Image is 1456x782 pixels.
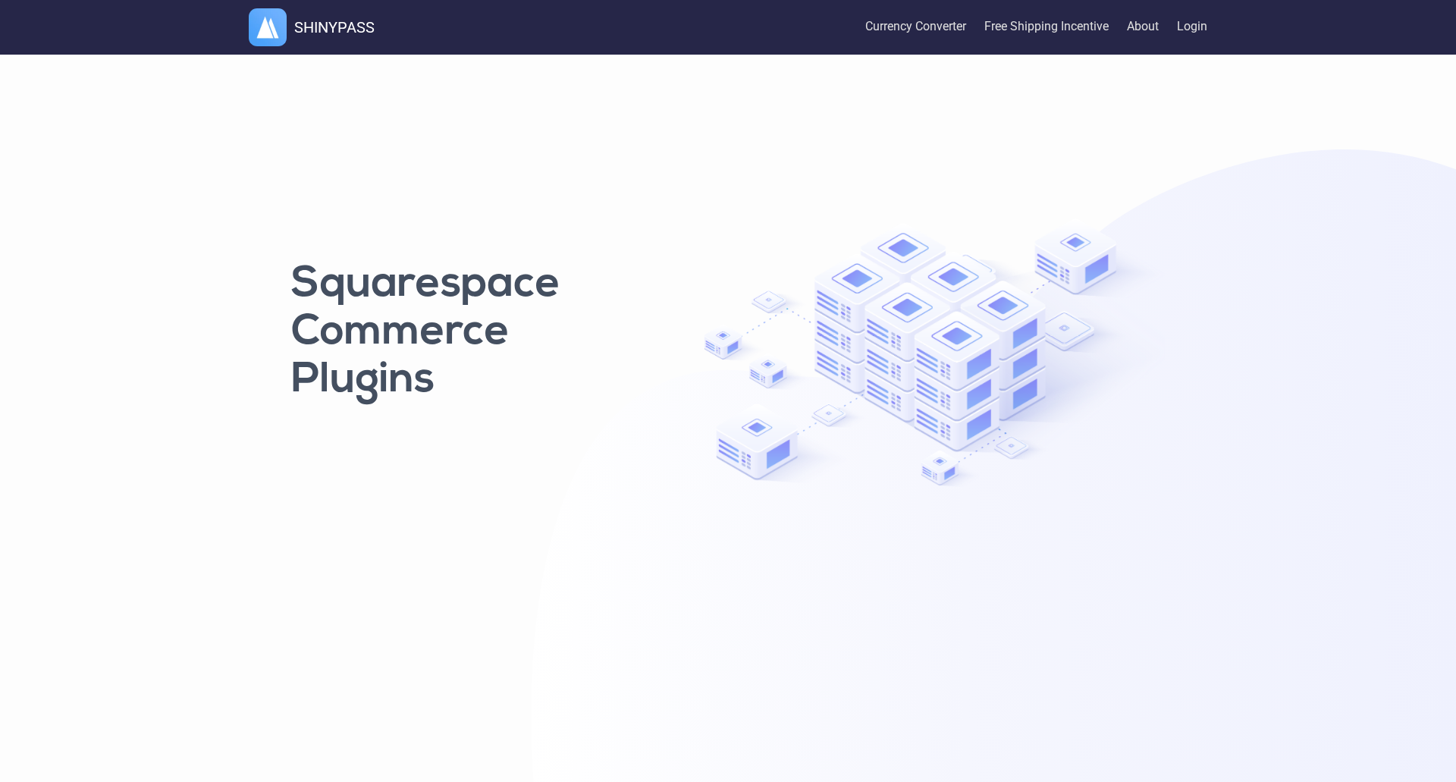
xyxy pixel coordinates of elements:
[249,8,287,46] img: logo.webp
[294,16,375,39] h1: SHINYPASS
[1177,2,1207,52] a: Login
[865,2,966,52] a: Currency Converter
[291,262,645,405] h1: Squarespace Commerce Plugins
[1127,2,1159,52] a: About
[984,2,1109,52] a: Free Shipping Incentive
